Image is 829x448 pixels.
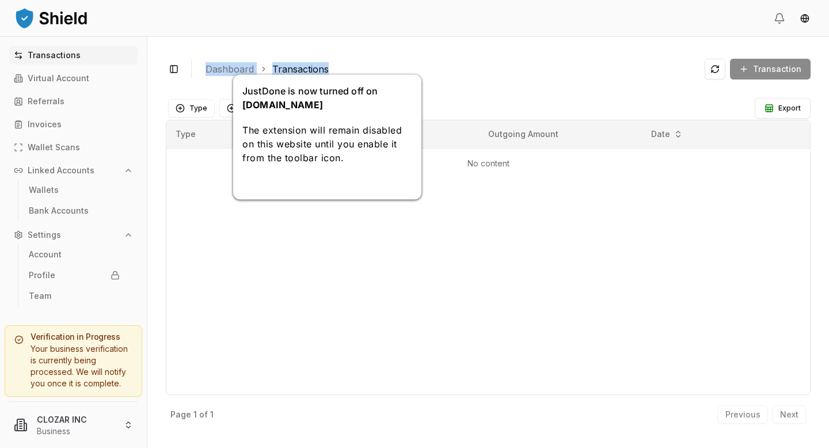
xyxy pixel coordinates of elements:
[24,266,124,284] a: Profile
[9,92,138,111] a: Referrals
[28,97,64,105] p: Referrals
[29,292,51,300] p: Team
[28,143,80,151] p: Wallet Scans
[206,62,254,76] a: Dashboard
[9,161,138,180] button: Linked Accounts
[37,413,115,426] p: CLOZAR INC
[5,325,142,397] a: Verification in ProgressYour business verification is currently being processed. We will notify y...
[37,426,115,437] p: Business
[166,120,237,148] th: Type
[206,62,695,76] nav: breadcrumb
[14,343,132,389] div: Your business verification is currently being processed. We will notify you once it is complete.
[14,6,89,29] img: ShieldPay Logo
[9,138,138,157] a: Wallet Scans
[219,99,269,117] button: Status
[28,231,61,239] p: Settings
[176,158,801,169] p: No content
[210,411,214,419] p: 1
[28,166,94,174] p: Linked Accounts
[28,51,81,59] p: Transactions
[199,411,208,419] p: of
[14,333,132,341] h5: Verification in Progress
[5,407,142,443] button: CLOZAR INCBusiness
[24,202,124,220] a: Bank Accounts
[9,226,138,244] button: Settings
[647,125,687,143] button: Date
[170,411,191,419] p: Page
[29,207,89,215] p: Bank Accounts
[24,287,124,305] a: Team
[193,411,197,419] p: 1
[479,120,641,148] th: Outgoing Amount
[24,181,124,199] a: Wallets
[168,99,215,117] button: Type
[9,46,138,64] a: Transactions
[28,74,89,82] p: Virtual Account
[28,120,62,128] p: Invoices
[29,271,55,279] p: Profile
[24,245,124,264] a: Account
[9,115,138,134] a: Invoices
[29,250,62,259] p: Account
[272,62,329,76] a: Transactions
[29,186,59,194] p: Wallets
[755,98,811,119] button: Export
[9,69,138,88] a: Virtual Account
